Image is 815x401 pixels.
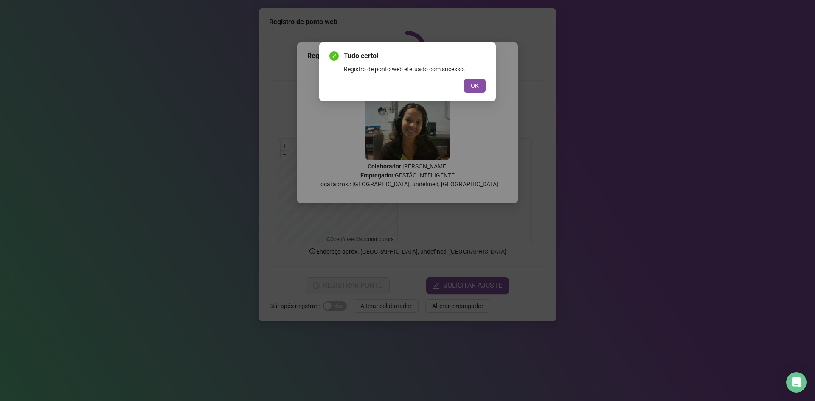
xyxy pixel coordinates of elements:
span: check-circle [329,51,339,61]
button: OK [464,79,486,93]
span: OK [471,81,479,90]
span: Tudo certo! [344,51,486,61]
div: Open Intercom Messenger [786,372,807,393]
div: Registro de ponto web efetuado com sucesso. [344,64,486,74]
